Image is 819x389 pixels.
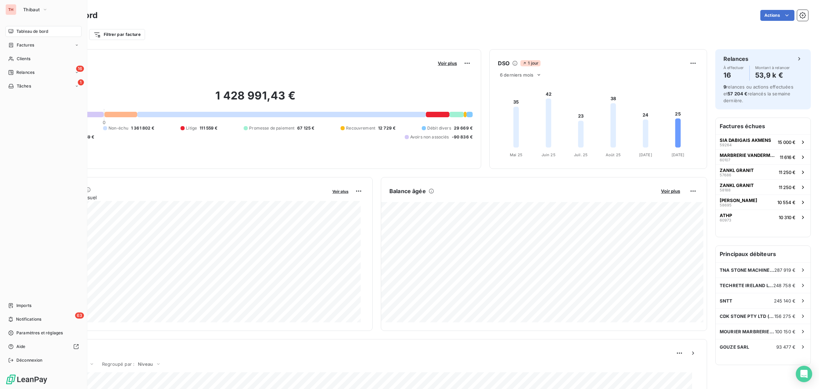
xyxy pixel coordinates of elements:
[672,152,685,157] tspan: [DATE]
[102,361,134,367] span: Regroupé par :
[720,313,774,319] span: CDK STONE PTY LTD ([GEOGRAPHIC_DATA])
[720,167,754,173] span: ZANKL GRANIT
[378,125,396,131] span: 12 729 €
[778,139,795,145] span: 15 000 €
[720,218,731,222] span: 60973
[716,149,810,164] button: MARBRERIE VANDERMARLIERE6010711 616 €
[720,188,731,192] span: 58188
[723,55,748,63] h6: Relances
[720,203,732,207] span: 58695
[131,125,155,131] span: 1 361 802 €
[716,179,810,194] button: ZANKL GRANIT5818811 250 €
[17,83,31,89] span: Tâches
[780,155,795,160] span: 11 616 €
[720,137,771,143] span: SIA DABIGAIS AKMENS
[755,70,790,81] h4: 53,9 k €
[17,56,30,62] span: Clients
[249,125,294,131] span: Promesse de paiement
[779,185,795,190] span: 11 250 €
[89,29,145,40] button: Filtrer par facture
[720,198,757,203] span: [PERSON_NAME]
[542,152,556,157] tspan: Juin 25
[39,194,328,201] span: Chiffre d'affaires mensuel
[776,344,795,350] span: 93 477 €
[779,215,795,220] span: 10 310 €
[728,91,747,96] span: 57 204 €
[16,303,31,309] span: Imports
[639,152,652,157] tspan: [DATE]
[346,125,375,131] span: Recouvrement
[760,10,794,21] button: Actions
[16,28,48,35] span: Tableau de bord
[773,283,795,288] span: 248 758 €
[720,283,773,288] span: TECHRETE IRELAND LTD
[75,312,84,319] span: 63
[76,66,84,72] span: 16
[510,152,522,157] tspan: Mai 25
[332,189,348,194] span: Voir plus
[755,66,790,70] span: Montant à relancer
[720,183,754,188] span: ZANKL GRANIT
[720,173,731,177] span: 57686
[186,125,197,131] span: Litige
[436,60,459,66] button: Voir plus
[330,188,350,194] button: Voir plus
[427,125,451,131] span: Débit divers
[498,59,509,67] h6: DSO
[716,164,810,179] button: ZANKL GRANIT5768611 250 €
[109,125,128,131] span: Non-échu
[23,7,40,12] span: Thibaut
[723,66,744,70] span: À effectuer
[5,374,48,385] img: Logo LeanPay
[5,341,82,352] a: Aide
[720,267,774,273] span: TNA STONE MACHINERY INC.
[720,152,777,158] span: MARBRERIE VANDERMARLIERE
[723,84,793,103] span: relances ou actions effectuées et relancés la semaine dernière.
[438,61,457,66] span: Voir plus
[716,134,810,149] button: SIA DABIGAIS AKMENS5926415 000 €
[716,194,810,210] button: [PERSON_NAME]5869510 554 €
[454,125,473,131] span: 29 669 €
[16,316,41,322] span: Notifications
[389,187,426,195] h6: Balance âgée
[720,298,733,304] span: SNTT
[720,158,730,162] span: 60107
[720,344,749,350] span: GOUZE SARL
[200,125,217,131] span: 111 559 €
[78,79,84,85] span: 1
[659,188,682,194] button: Voir plus
[775,329,795,334] span: 100 150 €
[500,72,533,78] span: 6 derniers mois
[774,298,795,304] span: 245 140 €
[723,84,726,90] span: 9
[16,330,63,336] span: Paramètres et réglages
[796,366,812,382] div: Open Intercom Messenger
[720,213,732,218] span: ATHP
[5,4,16,15] div: TH
[720,329,775,334] span: MOURIER MARBRERIE GRANITERIE
[716,118,810,134] h6: Factures échues
[16,357,43,363] span: Déconnexion
[774,313,795,319] span: 156 275 €
[774,267,795,273] span: 287 919 €
[716,210,810,225] button: ATHP6097310 310 €
[17,42,34,48] span: Factures
[777,200,795,205] span: 10 554 €
[574,152,588,157] tspan: Juil. 25
[452,134,473,140] span: -90 836 €
[723,70,744,81] h4: 16
[410,134,449,140] span: Avoirs non associés
[779,170,795,175] span: 11 250 €
[39,89,473,109] h2: 1 428 991,43 €
[16,344,26,350] span: Aide
[138,361,153,367] span: Niveau
[297,125,314,131] span: 67 125 €
[720,143,732,147] span: 59264
[16,69,34,76] span: Relances
[606,152,621,157] tspan: Août 25
[103,120,105,125] span: 0
[661,188,680,194] span: Voir plus
[520,60,541,66] span: 1 jour
[716,246,810,262] h6: Principaux débiteurs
